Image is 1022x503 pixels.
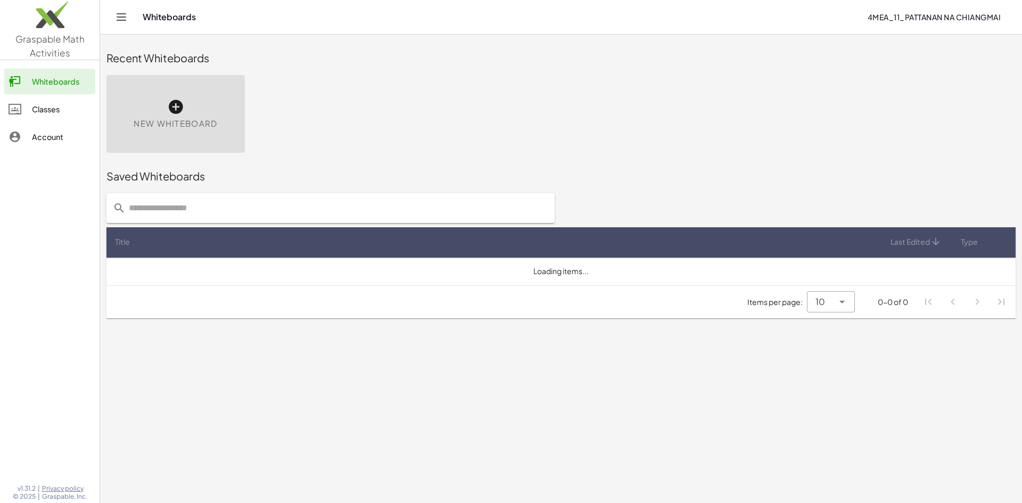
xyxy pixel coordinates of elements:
[134,118,217,130] span: New Whiteboard
[18,484,36,493] span: v1.31.2
[113,9,130,26] button: Toggle navigation
[4,96,95,122] a: Classes
[42,484,87,493] a: Privacy policy
[106,258,1016,285] td: Loading items...
[961,236,978,248] span: Type
[32,75,91,88] div: Whiteboards
[113,202,126,215] i: prepended action
[891,236,930,248] span: Last Edited
[13,492,36,501] span: © 2025
[32,103,91,116] div: Classes
[867,12,1001,22] span: 4MEA_11_Pattanan Na Chiangmai
[42,492,87,501] span: Graspable, Inc.
[32,130,91,143] div: Account
[4,124,95,150] a: Account
[917,290,1013,315] nav: Pagination Navigation
[15,33,85,59] span: Graspable Math Activities
[878,296,908,308] div: 0-0 of 0
[38,484,40,493] span: |
[106,169,1016,184] div: Saved Whiteboards
[115,236,130,248] span: Title
[106,51,1016,65] div: Recent Whiteboards
[815,295,825,308] span: 10
[38,492,40,501] span: |
[859,7,1009,27] button: 4MEA_11_Pattanan Na Chiangmai
[747,296,807,308] span: Items per page:
[4,69,95,94] a: Whiteboards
